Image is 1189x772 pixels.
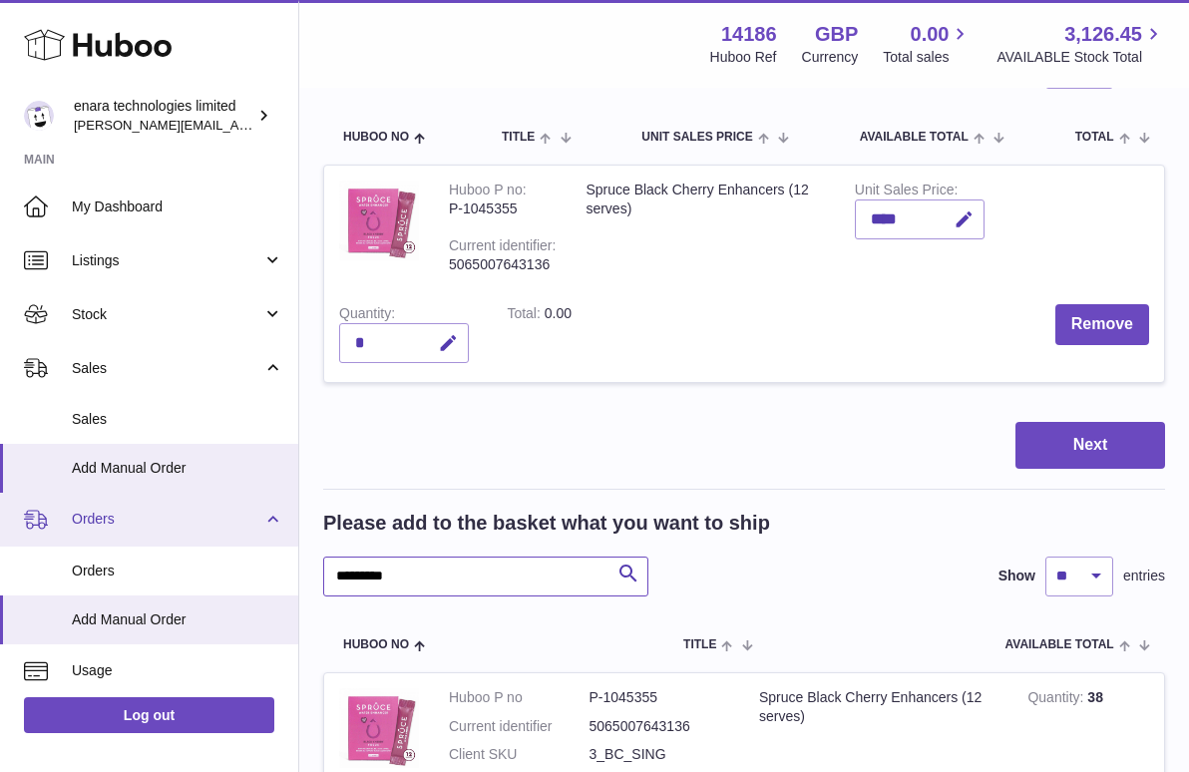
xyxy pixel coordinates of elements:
[72,459,283,478] span: Add Manual Order
[815,21,858,48] strong: GBP
[721,21,777,48] strong: 14186
[449,717,590,736] dt: Current identifier
[545,305,572,321] span: 0.00
[72,562,283,580] span: Orders
[72,610,283,629] span: Add Manual Order
[507,305,544,326] label: Total
[710,48,777,67] div: Huboo Ref
[72,661,283,680] span: Usage
[74,97,253,135] div: enara technologies limited
[802,48,859,67] div: Currency
[72,305,262,324] span: Stock
[24,697,274,733] a: Log out
[72,510,262,529] span: Orders
[1055,304,1149,345] button: Remove
[1064,21,1142,48] span: 3,126.45
[449,688,590,707] dt: Huboo P no
[339,181,419,260] img: Spruce Black Cherry Enhancers (12 serves)
[449,237,556,258] div: Current identifier
[339,688,419,768] img: Spruce Black Cherry Enhancers (12 serves)
[1123,567,1165,585] span: entries
[1015,422,1165,469] button: Next
[449,745,590,764] dt: Client SKU
[72,251,262,270] span: Listings
[855,182,958,202] label: Unit Sales Price
[449,182,527,202] div: Huboo P no
[1075,131,1114,144] span: Total
[883,48,972,67] span: Total sales
[998,567,1035,585] label: Show
[323,510,770,537] h2: Please add to the basket what you want to ship
[339,305,395,326] label: Quantity
[343,638,409,651] span: Huboo no
[590,745,730,764] dd: 3_BC_SING
[74,117,400,133] span: [PERSON_NAME][EMAIL_ADDRESS][DOMAIN_NAME]
[343,131,409,144] span: Huboo no
[449,199,556,218] div: P-1045355
[860,131,969,144] span: AVAILABLE Total
[24,101,54,131] img: Dee@enara.co
[641,131,752,144] span: Unit Sales Price
[883,21,972,67] a: 0.00 Total sales
[571,166,839,289] td: Spruce Black Cherry Enhancers (12 serves)
[996,48,1165,67] span: AVAILABLE Stock Total
[1027,689,1087,710] strong: Quantity
[590,717,730,736] dd: 5065007643136
[502,131,535,144] span: Title
[72,410,283,429] span: Sales
[449,255,556,274] div: 5065007643136
[590,688,730,707] dd: P-1045355
[1005,638,1114,651] span: AVAILABLE Total
[683,638,716,651] span: Title
[72,197,283,216] span: My Dashboard
[996,21,1165,67] a: 3,126.45 AVAILABLE Stock Total
[911,21,950,48] span: 0.00
[72,359,262,378] span: Sales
